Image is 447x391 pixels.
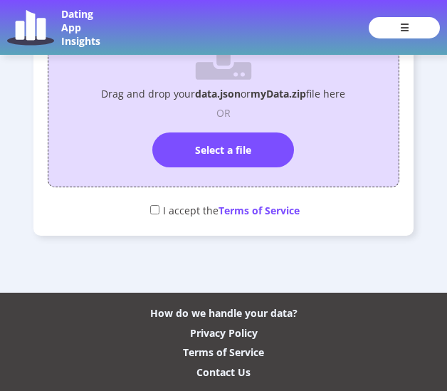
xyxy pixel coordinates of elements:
div: I accept the [48,198,399,221]
div: Contact Us [196,365,251,379]
span: Terms of Service [219,204,300,217]
div: How do we handle your data? [150,306,298,320]
p: Drag and drop your or file here [101,87,345,100]
p: OR [216,106,231,120]
span: myData.zip [251,87,306,100]
span: data.json [195,87,241,100]
div: Dating App Insights [61,7,97,48]
a: Dating App Insights [7,7,97,48]
div: Terms of Service [183,345,264,359]
img: dating-app-insights-logo.5abe6921.svg [7,10,54,46]
label: Select a file [152,132,294,167]
div: Privacy Policy [190,326,258,340]
div: ☰ [369,17,440,38]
